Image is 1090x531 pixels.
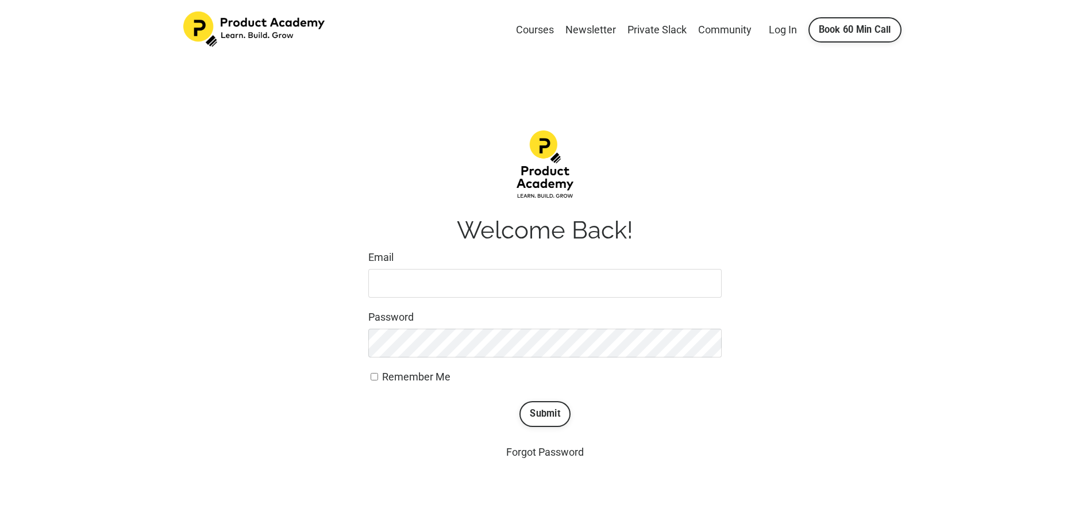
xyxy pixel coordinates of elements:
a: Log In [769,24,797,36]
label: Email [368,249,722,266]
a: Newsletter [565,22,616,39]
button: Submit [519,401,571,426]
span: Remember Me [382,371,450,383]
img: Product Academy Logo [183,11,327,47]
a: Courses [516,22,554,39]
img: d1483da-12f4-ea7b-dcde-4e4ae1a68fea_Product-academy-02.png [517,130,574,199]
a: Book 60 Min Call [808,17,902,43]
h1: Welcome Back! [368,216,722,245]
label: Password [368,309,722,326]
a: Forgot Password [506,446,584,458]
a: Private Slack [627,22,687,39]
a: Community [698,22,752,39]
input: Remember Me [371,373,378,380]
